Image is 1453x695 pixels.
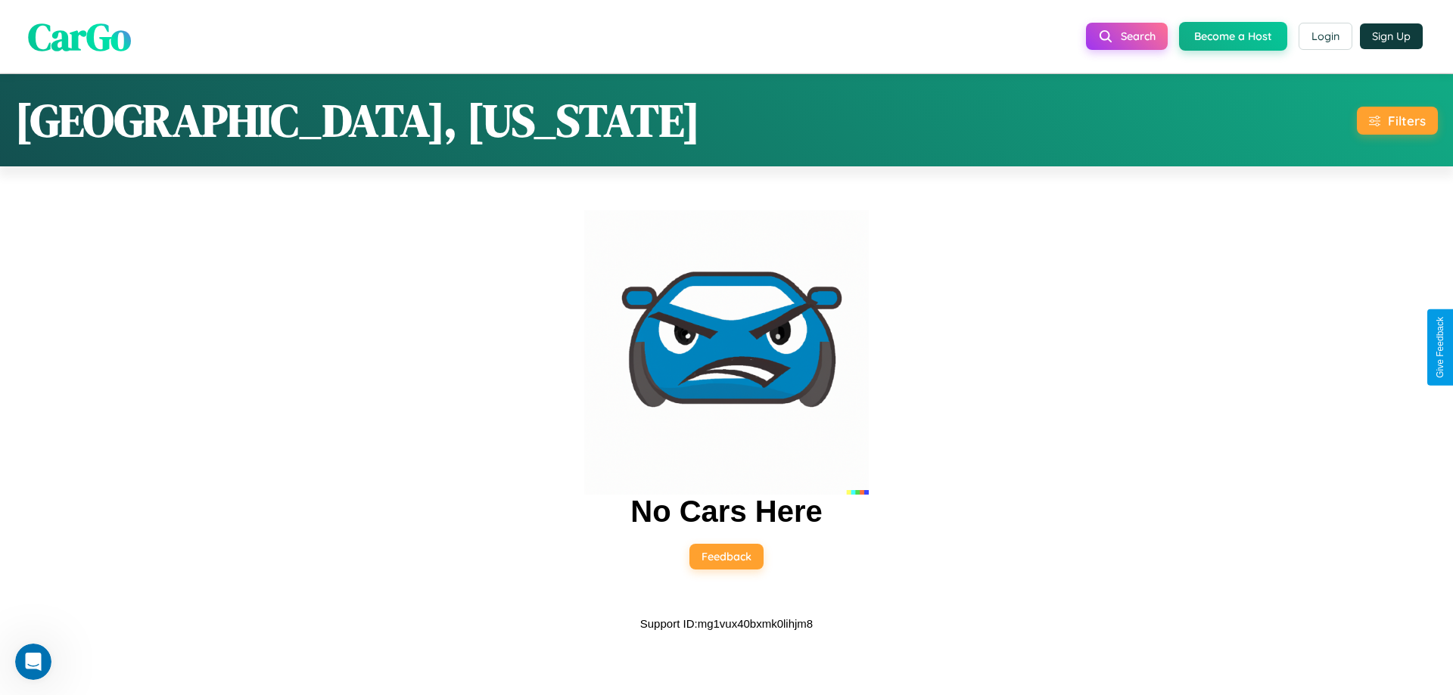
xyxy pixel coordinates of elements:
button: Sign Up [1360,23,1423,49]
button: Search [1086,23,1168,50]
button: Feedback [689,544,764,569]
h2: No Cars Here [630,495,822,529]
img: car [584,210,869,495]
p: Support ID: mg1vux40bxmk0lihjm8 [640,613,813,634]
h1: [GEOGRAPHIC_DATA], [US_STATE] [15,89,700,151]
div: Filters [1388,113,1426,129]
div: Give Feedback [1435,317,1445,378]
button: Login [1299,23,1352,50]
button: Filters [1357,107,1438,135]
iframe: Intercom live chat [15,644,51,680]
span: CarGo [28,10,131,62]
span: Search [1121,29,1156,43]
button: Become a Host [1179,22,1287,51]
